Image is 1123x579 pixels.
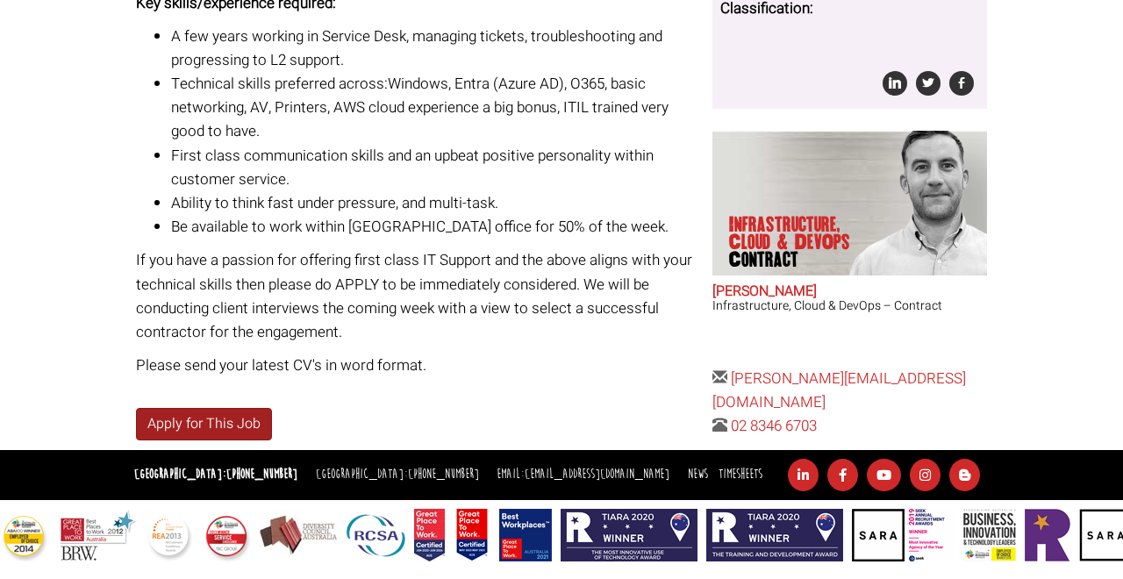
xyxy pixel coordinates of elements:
[171,73,669,142] span: Windows, Entra (Azure AD), O365, basic networking, AV, Printers, AWS cloud experience a big bonus...
[729,251,864,268] span: Contract
[311,462,483,488] li: [GEOGRAPHIC_DATA]:
[134,466,297,482] strong: [GEOGRAPHIC_DATA]:
[171,25,699,72] li: A few years working in Service Desk, managing tickets, troubleshooting and progressing to L2 supp...
[719,466,762,482] a: Timesheets
[408,466,479,482] a: [PHONE_NUMBER]
[729,216,864,268] p: Infrastructure, Cloud & DevOps
[171,144,699,191] li: First class communication skills and an upbeat positive personality within customer service.
[712,284,987,300] h2: [PERSON_NAME]
[712,368,966,413] a: [PERSON_NAME][EMAIL_ADDRESS][DOMAIN_NAME]
[171,215,699,239] li: Be available to work within [GEOGRAPHIC_DATA] office for 50% of the week.
[136,248,699,344] p: If you have a passion for offering first class IT Support and the above aligns with your technica...
[688,466,708,482] a: News
[525,466,669,482] a: [EMAIL_ADDRESS][DOMAIN_NAME]
[492,462,674,488] li: Email:
[226,466,297,482] a: [PHONE_NUMBER]
[712,299,987,312] h3: Infrastructure, Cloud & DevOps – Contract
[731,415,817,437] a: 02 8346 6703
[136,408,272,440] a: Apply for This Job
[171,191,699,215] li: Ability to think fast under pressure, and multi-task.
[819,131,987,275] img: Adam Eshet does Infrastructure, Cloud & DevOps Contract
[136,354,699,377] p: Please send your latest CV's in word format.
[171,72,699,144] li: Technical skills preferred across:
